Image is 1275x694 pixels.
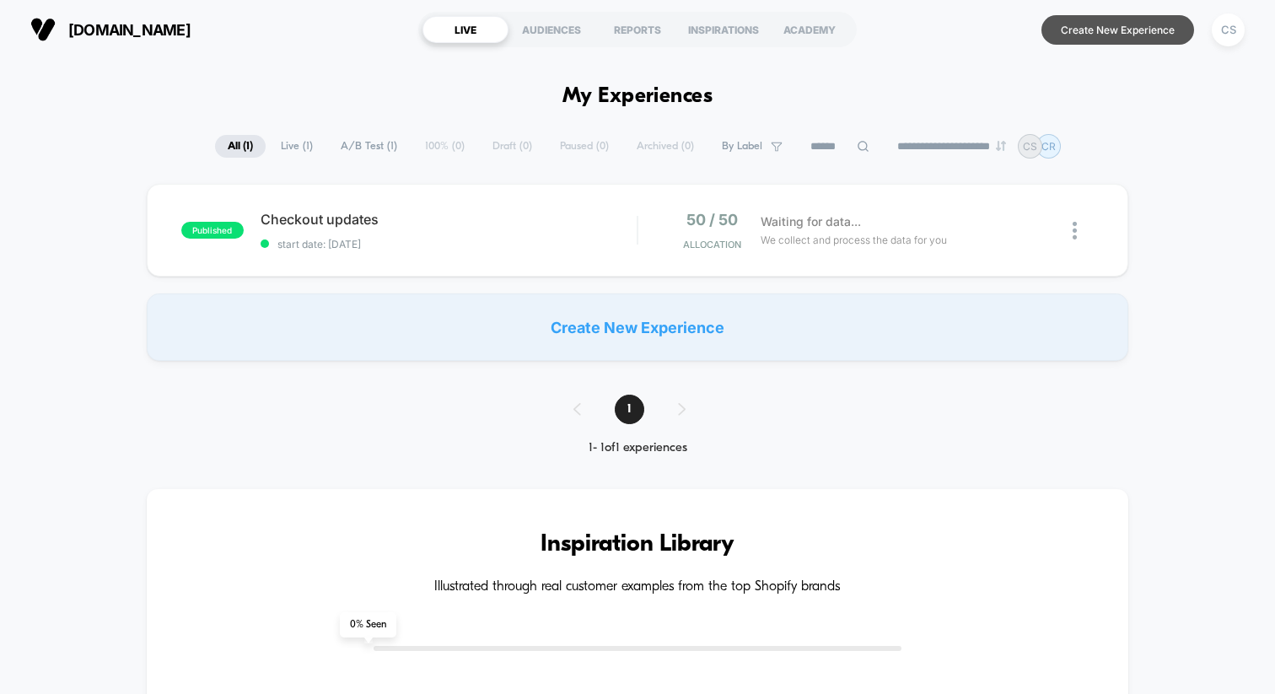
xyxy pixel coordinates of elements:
span: By Label [722,140,762,153]
div: ACADEMY [767,16,853,43]
span: published [181,222,244,239]
span: A/B Test ( 1 ) [328,135,410,158]
img: end [996,141,1006,151]
h1: My Experiences [562,84,713,109]
h3: Inspiration Library [197,531,1078,558]
span: Waiting for data... [761,213,861,231]
div: 1 - 1 of 1 experiences [557,441,719,455]
img: close [1073,222,1077,239]
span: start date: [DATE] [261,238,637,250]
div: Create New Experience [147,293,1128,361]
span: We collect and process the data for you [761,232,947,248]
h4: Illustrated through real customer examples from the top Shopify brands [197,579,1078,595]
span: Checkout updates [261,211,637,228]
div: REPORTS [594,16,681,43]
div: CS [1212,13,1245,46]
span: [DOMAIN_NAME] [68,21,191,39]
span: Live ( 1 ) [268,135,325,158]
span: All ( 1 ) [215,135,266,158]
span: Allocation [683,239,741,250]
span: 0 % Seen [340,612,396,638]
button: [DOMAIN_NAME] [25,16,196,43]
span: 1 [615,395,644,424]
p: CR [1041,140,1056,153]
div: AUDIENCES [508,16,594,43]
div: LIVE [422,16,508,43]
p: CS [1023,140,1037,153]
span: 50 / 50 [686,211,738,229]
button: Create New Experience [1041,15,1194,45]
div: INSPIRATIONS [681,16,767,43]
button: CS [1207,13,1250,47]
img: Visually logo [30,17,56,42]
